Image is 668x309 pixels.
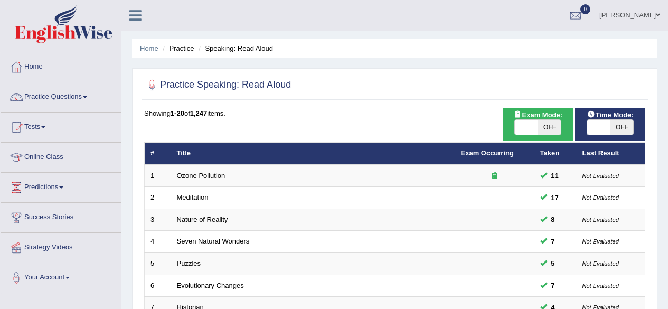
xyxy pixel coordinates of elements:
a: Practice Questions [1,82,121,109]
span: You can still take this question [547,258,559,269]
th: Title [171,143,455,165]
a: Home [1,52,121,79]
div: Show exams occurring in exams [503,108,573,141]
small: Not Evaluated [582,260,619,267]
td: 1 [145,165,171,187]
a: Ozone Pollution [177,172,225,180]
li: Practice [160,43,194,53]
td: 4 [145,231,171,253]
th: Taken [534,143,577,165]
b: 1,247 [190,109,208,117]
small: Not Evaluated [582,283,619,289]
span: OFF [538,120,561,135]
span: OFF [610,120,634,135]
th: Last Result [577,143,645,165]
a: Tests [1,113,121,139]
small: Not Evaluated [582,173,619,179]
small: Not Evaluated [582,217,619,223]
small: Not Evaluated [582,194,619,201]
span: You can still take this question [547,280,559,291]
a: Meditation [177,193,209,201]
span: 0 [580,4,591,14]
a: Exam Occurring [461,149,514,157]
a: Nature of Reality [177,216,228,223]
td: 6 [145,275,171,297]
td: 5 [145,253,171,275]
a: Seven Natural Wonders [177,237,250,245]
td: 2 [145,187,171,209]
a: Evolutionary Changes [177,282,244,289]
span: Time Mode: [583,109,638,120]
small: Not Evaluated [582,238,619,245]
span: You can still take this question [547,214,559,225]
div: Exam occurring question [461,171,529,181]
span: Exam Mode: [510,109,567,120]
a: Home [140,44,158,52]
span: You can still take this question [547,236,559,247]
span: You can still take this question [547,170,563,181]
a: Your Account [1,263,121,289]
a: Predictions [1,173,121,199]
a: Success Stories [1,203,121,229]
a: Online Class [1,143,121,169]
th: # [145,143,171,165]
span: You can still take this question [547,192,563,203]
a: Puzzles [177,259,201,267]
a: Strategy Videos [1,233,121,259]
li: Speaking: Read Aloud [196,43,273,53]
td: 3 [145,209,171,231]
b: 1-20 [171,109,184,117]
h2: Practice Speaking: Read Aloud [144,77,291,93]
div: Showing of items. [144,108,645,118]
